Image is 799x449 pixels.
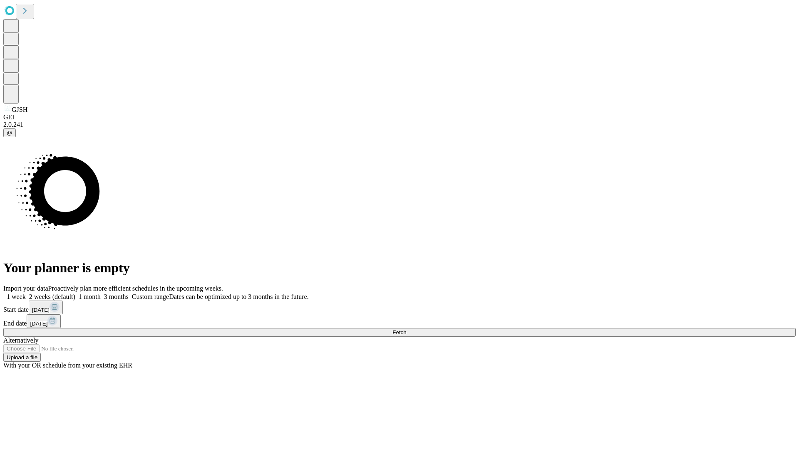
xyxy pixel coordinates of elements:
span: 1 month [79,293,101,300]
span: Import your data [3,285,48,292]
span: 3 months [104,293,129,300]
span: @ [7,130,12,136]
span: GJSH [12,106,27,113]
span: Proactively plan more efficient schedules in the upcoming weeks. [48,285,223,292]
div: Start date [3,301,796,314]
span: Dates can be optimized up to 3 months in the future. [169,293,308,300]
span: [DATE] [32,307,50,313]
div: GEI [3,113,796,121]
span: Alternatively [3,337,38,344]
div: 2.0.241 [3,121,796,128]
h1: Your planner is empty [3,260,796,276]
div: End date [3,314,796,328]
button: Upload a file [3,353,41,362]
span: With your OR schedule from your existing EHR [3,362,132,369]
span: [DATE] [30,321,47,327]
button: Fetch [3,328,796,337]
span: Fetch [392,329,406,336]
span: 2 weeks (default) [29,293,75,300]
button: [DATE] [29,301,63,314]
button: @ [3,128,16,137]
span: 1 week [7,293,26,300]
span: Custom range [132,293,169,300]
button: [DATE] [27,314,61,328]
